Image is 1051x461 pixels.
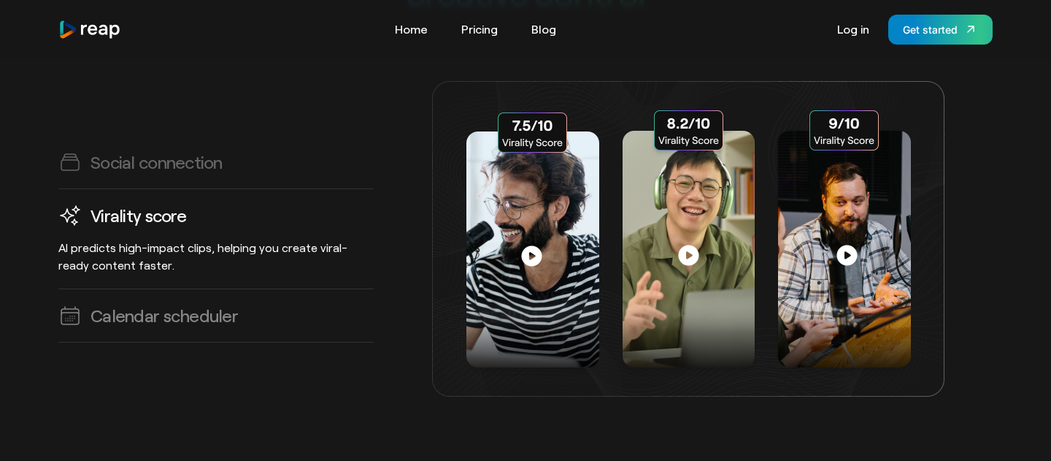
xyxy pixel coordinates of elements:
[830,18,877,41] a: Log in
[388,18,435,41] a: Home
[454,18,505,41] a: Pricing
[91,304,238,327] h3: Calendar scheduler
[888,15,993,45] a: Get started
[524,18,563,41] a: Blog
[58,20,121,39] img: reap logo
[432,81,944,397] img: Virality Score
[58,239,374,274] p: AI predicts high-impact clips, helping you create viral-ready content faster.
[91,151,223,173] h3: Social connection
[91,204,186,226] h3: Virality score
[58,20,121,39] a: home
[903,22,958,37] div: Get started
